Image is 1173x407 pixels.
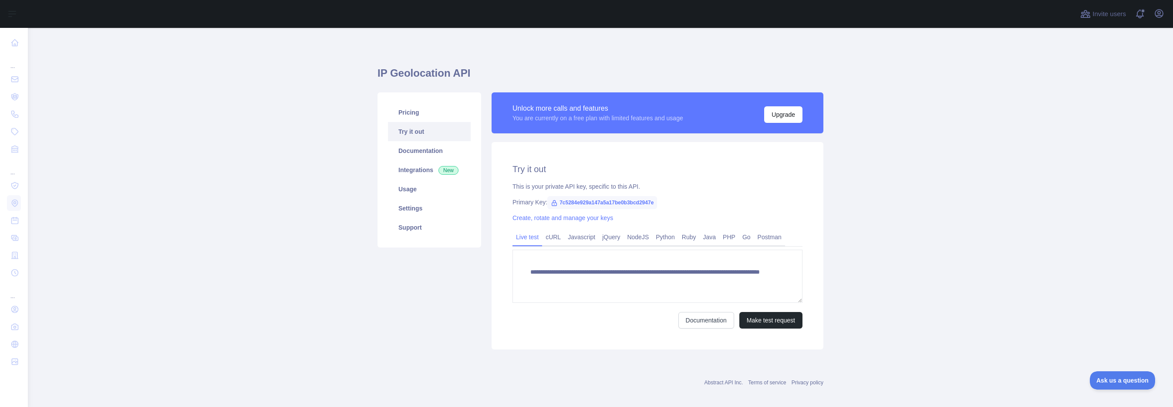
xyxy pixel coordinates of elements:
[704,380,743,386] a: Abstract API Inc.
[388,141,471,160] a: Documentation
[1079,7,1128,21] button: Invite users
[624,230,652,244] a: NodeJS
[512,214,613,221] a: Create, rotate and manage your keys
[388,122,471,141] a: Try it out
[438,166,458,175] span: New
[564,230,599,244] a: Javascript
[792,380,823,386] a: Privacy policy
[542,230,564,244] a: cURL
[719,230,739,244] a: PHP
[739,312,802,329] button: Make test request
[700,230,720,244] a: Java
[599,230,624,244] a: jQuery
[388,218,471,237] a: Support
[764,106,802,123] button: Upgrade
[388,103,471,122] a: Pricing
[678,230,700,244] a: Ruby
[512,114,683,122] div: You are currently on a free plan with limited features and usage
[739,230,754,244] a: Go
[7,52,21,70] div: ...
[754,230,785,244] a: Postman
[512,103,683,114] div: Unlock more calls and features
[512,198,802,207] div: Primary Key:
[748,380,786,386] a: Terms of service
[1090,371,1156,390] iframe: Toggle Customer Support
[388,199,471,218] a: Settings
[512,163,802,175] h2: Try it out
[512,230,542,244] a: Live test
[678,312,734,329] a: Documentation
[388,160,471,180] a: Integrations New
[388,180,471,199] a: Usage
[512,182,802,191] div: This is your private API key, specific to this API.
[7,282,21,300] div: ...
[7,159,21,176] div: ...
[378,66,823,87] h1: IP Geolocation API
[547,196,657,209] span: 7c5284e929a147a5a17be0b3bcd2947e
[1092,9,1126,19] span: Invite users
[652,230,678,244] a: Python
